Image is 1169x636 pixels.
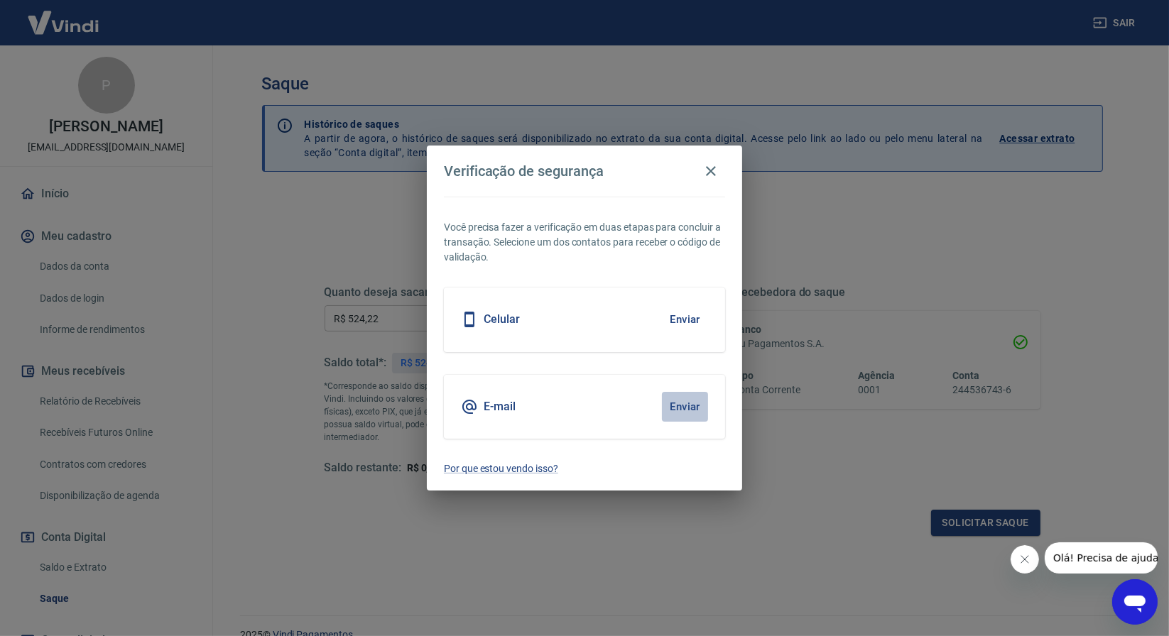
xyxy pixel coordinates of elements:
button: Enviar [662,305,708,334]
iframe: Mensagem da empresa [1045,542,1158,574]
iframe: Botão para abrir a janela de mensagens [1112,579,1158,625]
button: Enviar [662,392,708,422]
h4: Verificação de segurança [444,163,604,180]
a: Por que estou vendo isso? [444,461,725,476]
h5: Celular [484,312,520,327]
p: Você precisa fazer a verificação em duas etapas para concluir a transação. Selecione um dos conta... [444,220,725,265]
iframe: Fechar mensagem [1011,545,1039,574]
span: Olá! Precisa de ajuda? [9,10,119,21]
h5: E-mail [484,400,516,414]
